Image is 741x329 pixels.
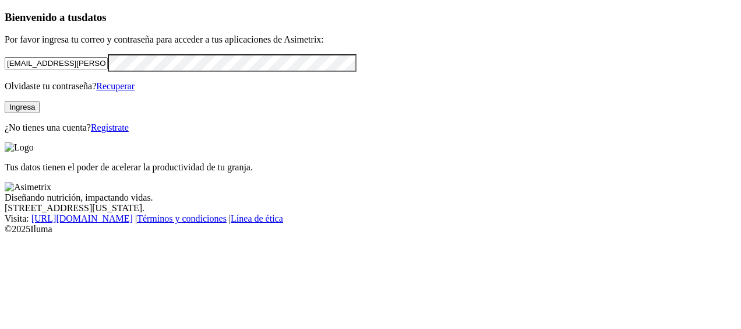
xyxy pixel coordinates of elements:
[91,123,129,132] a: Regístrate
[5,11,736,24] h3: Bienvenido a tus
[5,213,736,224] div: Visita : | |
[5,192,736,203] div: Diseñando nutrición, impactando vidas.
[5,203,736,213] div: [STREET_ADDRESS][US_STATE].
[5,224,736,235] div: © 2025 Iluma
[5,81,736,92] p: Olvidaste tu contraseña?
[5,182,51,192] img: Asimetrix
[5,142,34,153] img: Logo
[231,213,283,223] a: Línea de ética
[137,213,227,223] a: Términos y condiciones
[96,81,135,91] a: Recuperar
[5,162,736,173] p: Tus datos tienen el poder de acelerar la productividad de tu granja.
[5,57,108,69] input: Tu correo
[31,213,133,223] a: [URL][DOMAIN_NAME]
[5,101,40,113] button: Ingresa
[82,11,107,23] span: datos
[5,34,736,45] p: Por favor ingresa tu correo y contraseña para acceder a tus aplicaciones de Asimetrix:
[5,123,736,133] p: ¿No tienes una cuenta?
